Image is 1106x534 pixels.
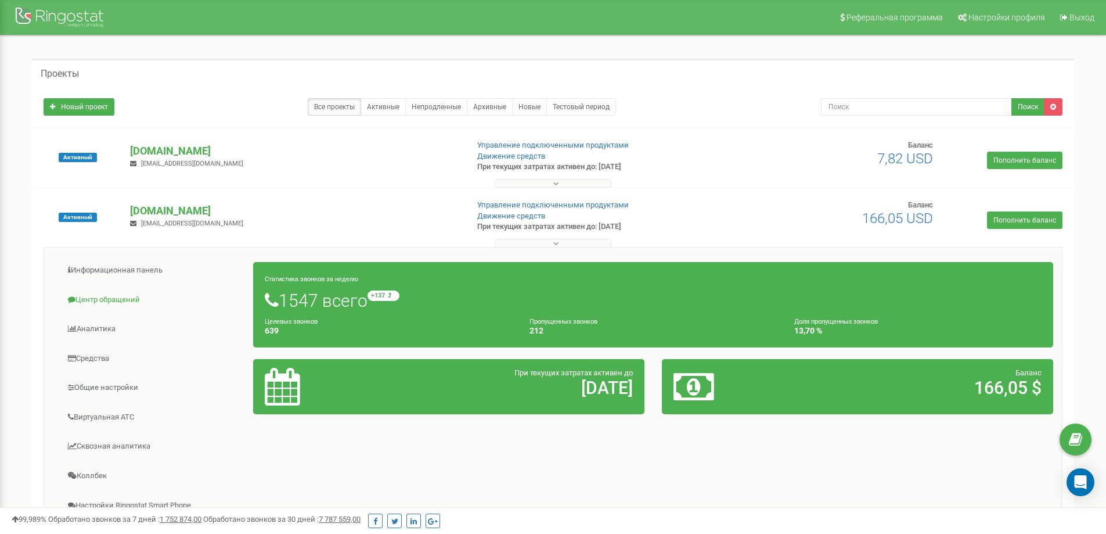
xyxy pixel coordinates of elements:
a: Новые [512,98,547,116]
small: Целевых звонков [265,318,318,325]
a: Общие настройки [53,374,254,402]
a: Управление подключенными продуктами [477,200,629,209]
button: Поиск [1011,98,1044,116]
u: 1 752 874,00 [160,515,201,524]
a: Сквозная аналитика [53,432,254,461]
span: Баланс [1015,368,1042,377]
span: 7,82 USD [877,150,933,167]
a: Тестовый период [546,98,616,116]
span: Баланс [908,200,933,209]
small: Статистика звонков за неделю [265,275,358,283]
small: Доля пропущенных звонков [794,318,878,325]
a: Все проекты [308,98,361,116]
span: Активный [59,213,97,222]
p: [DOMAIN_NAME] [130,203,458,218]
h4: 13,70 % [794,327,1042,335]
a: Средства [53,345,254,373]
p: При текущих затратах активен до: [DATE] [477,162,719,173]
span: Настройки профиля [968,13,1045,22]
a: Виртуальная АТС [53,403,254,432]
h5: Проекты [41,69,79,79]
span: Обработано звонков за 30 дней : [203,515,361,524]
a: Архивные [467,98,513,116]
p: [DOMAIN_NAME] [130,144,458,159]
a: Аналитика [53,315,254,343]
a: Коллбек [53,462,254,490]
span: Баланс [908,141,933,149]
h4: 639 [265,327,512,335]
p: При текущих затратах активен до: [DATE] [477,221,719,232]
span: [EMAIL_ADDRESS][DOMAIN_NAME] [141,220,243,227]
a: Управление подключенными продуктами [477,141,629,149]
a: Непродленные [405,98,467,116]
h2: 166,05 $ [802,378,1042,397]
a: Активные [361,98,406,116]
span: Реферальная программа [846,13,943,22]
a: Движение средств [477,212,545,220]
h2: [DATE] [393,378,633,397]
span: [EMAIL_ADDRESS][DOMAIN_NAME] [141,160,243,167]
span: Обработано звонков за 7 дней : [48,515,201,524]
span: При текущих затратах активен до [514,368,633,377]
small: Пропущенных звонков [529,318,597,325]
a: Центр обращений [53,286,254,314]
u: 7 787 559,00 [319,515,361,524]
span: Активный [59,153,97,162]
div: Open Intercom Messenger [1067,468,1094,496]
a: Новый проект [44,98,114,116]
a: Пополнить баланс [987,152,1062,169]
span: 166,05 USD [862,210,933,227]
a: Настройки Ringostat Smart Phone [53,492,254,520]
span: Выход [1069,13,1094,22]
span: 99,989% [12,515,46,524]
h1: 1547 всего [265,291,1042,310]
small: +137 [368,291,399,301]
a: Движение средств [477,152,545,160]
h4: 212 [529,327,777,335]
a: Информационная панель [53,256,254,285]
a: Пополнить баланс [987,212,1062,229]
input: Поиск [821,98,1012,116]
